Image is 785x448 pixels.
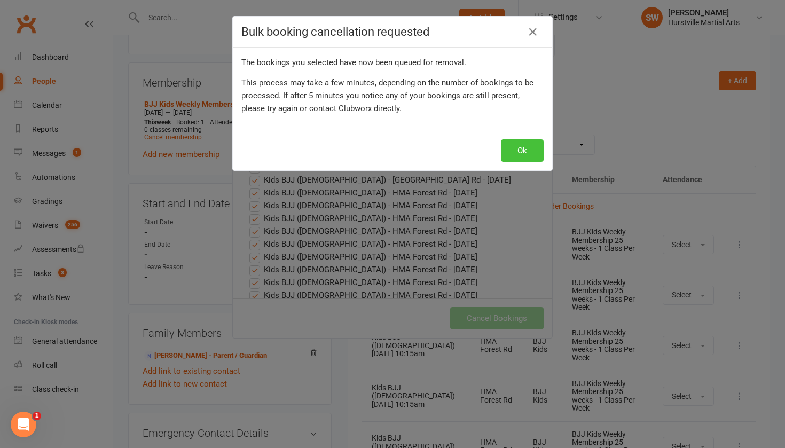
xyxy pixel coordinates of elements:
a: Close [524,23,541,41]
div: The bookings you selected have now been queued for removal. [241,56,544,69]
h4: Bulk booking cancellation requested [241,25,544,38]
div: This process may take a few minutes, depending on the number of bookings to be processed. If afte... [241,76,544,115]
button: Ok [501,139,544,162]
span: 1 [33,412,41,420]
iframe: Intercom live chat [11,412,36,437]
